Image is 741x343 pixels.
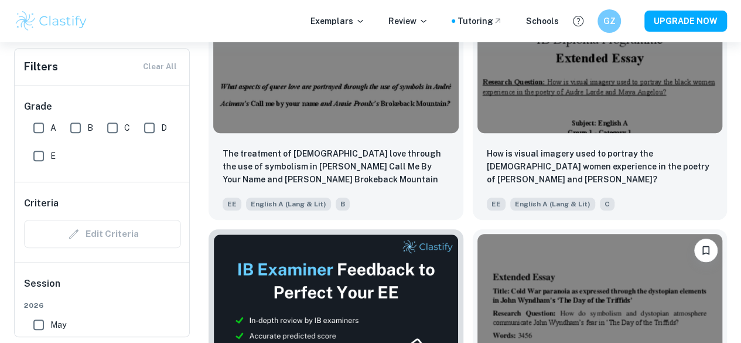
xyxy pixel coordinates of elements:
h6: GZ [603,15,616,28]
span: English A (Lang & Lit) [510,198,595,210]
a: Tutoring [457,15,503,28]
button: Help and Feedback [568,11,588,31]
span: C [124,121,130,134]
span: B [87,121,93,134]
p: Review [388,15,428,28]
button: UPGRADE NOW [644,11,727,32]
span: B [336,198,350,210]
p: Exemplars [310,15,365,28]
img: Clastify logo [14,9,88,33]
div: Criteria filters are unavailable when searching by topic [24,220,181,248]
p: How is visual imagery used to portray the black women experience in the poetry of Audre Lorde and... [487,147,713,186]
span: A [50,121,56,134]
span: May [50,318,66,331]
h6: Filters [24,59,58,75]
a: Schools [526,15,559,28]
span: EE [487,198,506,210]
span: English A (Lang & Lit) [246,198,331,210]
span: C [600,198,614,210]
button: Bookmark [694,239,718,262]
span: E [50,150,56,162]
span: 2026 [24,300,181,311]
h6: Criteria [24,196,59,210]
h6: Session [24,277,181,300]
span: EE [223,198,241,210]
p: The treatment of queer love through the use of symbolism in André Aciman's Call Me By Your Name a... [223,147,449,186]
button: GZ [597,9,621,33]
h6: Grade [24,100,181,114]
span: D [161,121,167,134]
